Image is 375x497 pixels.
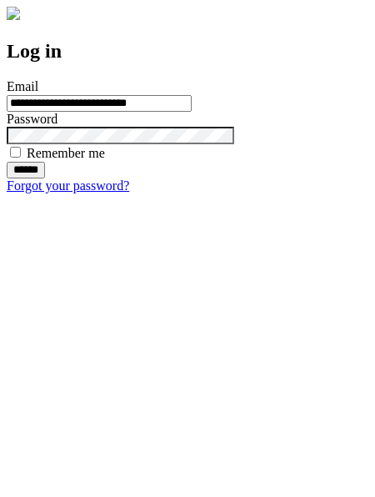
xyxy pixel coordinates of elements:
[27,146,105,160] label: Remember me
[7,7,20,20] img: logo-4e3dc11c47720685a147b03b5a06dd966a58ff35d612b21f08c02c0306f2b779.png
[7,40,368,63] h2: Log in
[7,178,129,193] a: Forgot your password?
[7,112,57,126] label: Password
[7,79,38,93] label: Email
